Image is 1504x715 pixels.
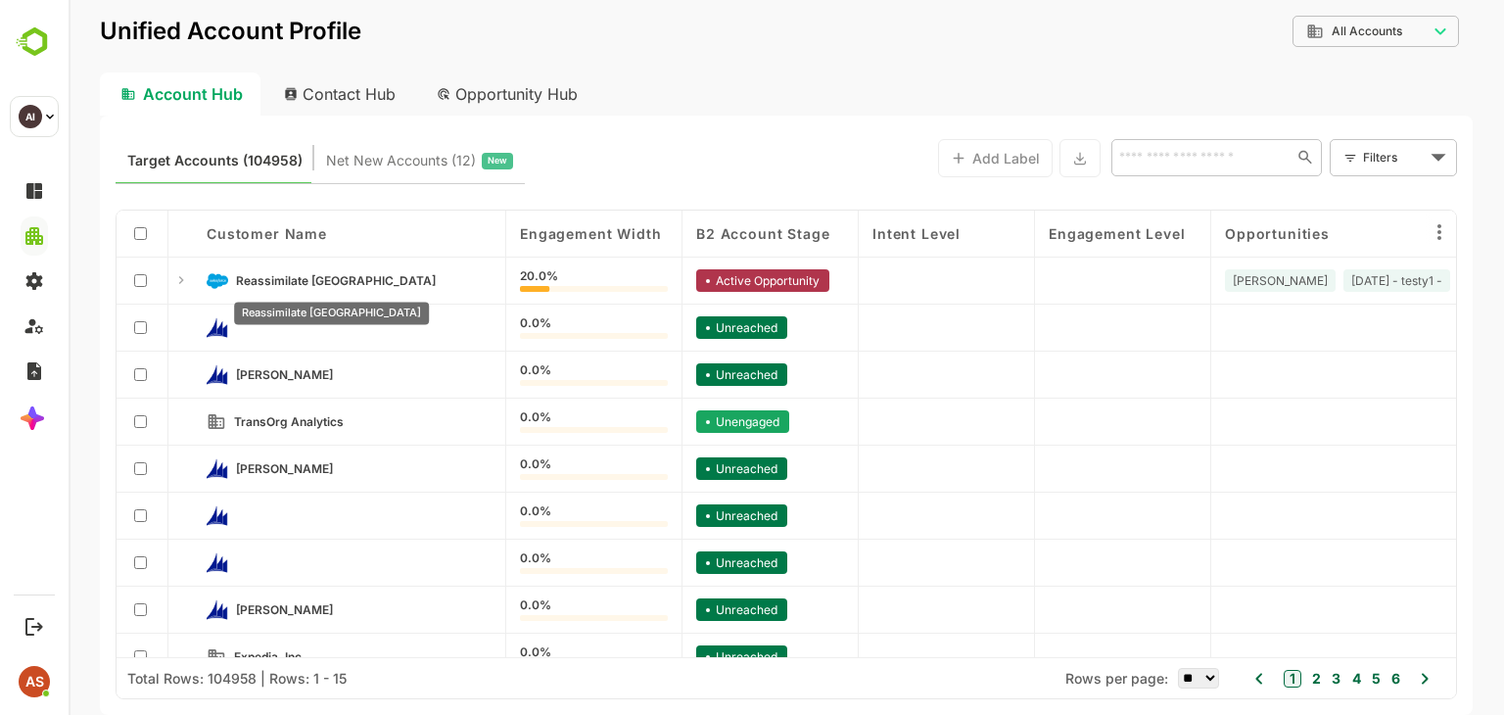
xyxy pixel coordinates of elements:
span: Expedia, Inc. [165,649,237,664]
div: 0.0% [451,646,599,668]
div: Total Rows: 104958 | Rows: 1 - 15 [59,670,278,687]
span: Ritu Sharma [1164,273,1259,288]
div: 0.0% [451,411,599,433]
span: Hawkins-Crosby [167,602,264,617]
div: Account Hub [31,72,192,116]
div: All Accounts [1238,23,1359,40]
img: BambooboxLogoMark.f1c84d78b4c51b1a7b5f700c9845e183.svg [10,24,60,61]
div: All Accounts [1224,13,1390,51]
span: Engagement Level [980,225,1116,242]
div: Filters [1294,147,1357,167]
div: Unreached [628,316,719,339]
span: Armstrong-Cabrera [167,461,264,476]
div: Newly surfaced ICP-fit accounts from Intent, Website, LinkedIn, and other engagement signals. [258,148,445,173]
div: 0.0% [451,317,599,339]
span: 2022-03-31 - testy1 - [1283,273,1374,288]
button: 6 [1318,668,1332,690]
span: All Accounts [1263,24,1334,38]
span: New [419,148,439,173]
div: Unreached [628,598,719,621]
div: 0.0% [451,364,599,386]
button: Export the selected data as CSV [991,139,1032,177]
span: B2 Account Stage [628,225,761,242]
span: Net New Accounts ( 12 ) [258,148,407,173]
div: Unreached [628,457,719,480]
button: Logout [21,613,47,640]
span: Reassimilate Argentina [167,273,367,288]
button: 1 [1215,670,1233,688]
div: 0.0% [451,458,599,480]
div: Unreached [628,645,719,668]
p: Unified Account Profile [31,20,293,43]
div: Unreached [628,504,719,527]
button: 3 [1258,668,1272,690]
div: Filters [1292,137,1388,178]
div: 0.0% [451,505,599,527]
div: Unreached [628,363,719,386]
span: TransOrg Analytics [165,414,275,429]
span: Opportunities [1156,225,1261,242]
span: Conner-Nguyen [167,367,264,382]
div: Unreached [628,551,719,574]
span: Intent Level [804,225,892,242]
button: 5 [1298,668,1312,690]
div: AS [19,666,50,697]
div: 0.0% [451,552,599,574]
div: 20.0% [451,270,599,292]
div: Opportunity Hub [352,72,527,116]
div: AI [19,105,42,128]
button: 2 [1239,668,1252,690]
span: Known accounts you’ve identified to target - imported from CRM, Offline upload, or promoted from ... [59,148,234,173]
div: Reassimilate [GEOGRAPHIC_DATA] [165,302,360,324]
div: Contact Hub [200,72,345,116]
button: 4 [1279,668,1292,690]
div: Active Opportunity [628,269,761,292]
div: 0.0% [451,599,599,621]
span: Customer Name [138,225,258,242]
div: Unengaged [628,410,721,433]
span: Rows per page: [997,670,1100,687]
span: Engagement Width [451,225,592,242]
button: Add Label [869,139,984,177]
